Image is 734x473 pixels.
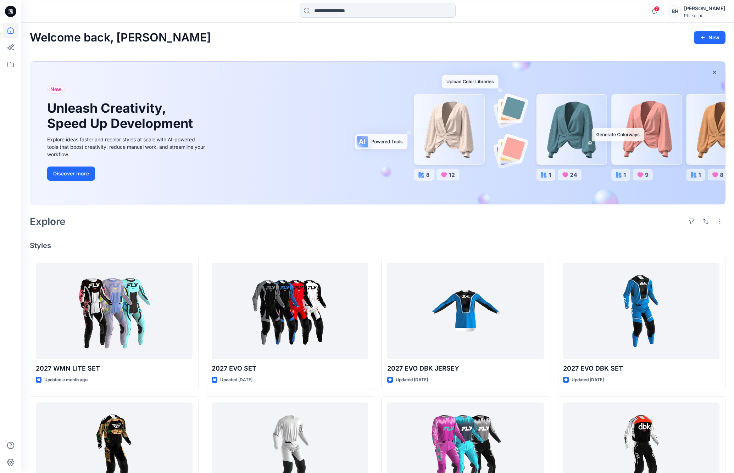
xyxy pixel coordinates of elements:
h4: Styles [30,241,725,250]
p: 2027 EVO SET [212,364,368,373]
p: 2027 EVO DBK JERSEY [387,364,544,373]
p: Updated [DATE] [220,376,252,384]
div: Philko Inc. [684,13,725,18]
span: New [50,85,61,94]
h2: Welcome back, [PERSON_NAME] [30,31,211,44]
a: Discover more [47,167,207,181]
p: 2027 EVO DBK SET [563,364,720,373]
div: BH [668,5,681,18]
h1: Unleash Creativity, Speed Up Development [47,101,196,131]
a: 2027 EVO DBK JERSEY [387,263,544,359]
p: Updated [DATE] [396,376,428,384]
button: New [694,31,725,44]
p: Updated [DATE] [572,376,604,384]
span: 2 [654,6,660,12]
button: Discover more [47,167,95,181]
a: 2027 WMN LITE SET [36,263,193,359]
div: [PERSON_NAME] [684,4,725,13]
a: 2027 EVO DBK SET [563,263,720,359]
div: Explore ideas faster and recolor styles at scale with AI-powered tools that boost creativity, red... [47,136,207,158]
p: Updated a month ago [44,376,88,384]
a: 2027 EVO SET [212,263,368,359]
p: 2027 WMN LITE SET [36,364,193,373]
h2: Explore [30,216,66,227]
